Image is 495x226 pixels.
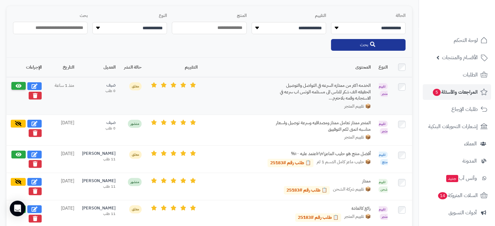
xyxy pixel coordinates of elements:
span: 14 [438,192,447,199]
div: [PERSON_NAME] [82,151,116,157]
div: ممتاز [273,178,371,184]
a: 📋 طلب رقم #25183 [284,186,330,194]
div: ضيف [82,82,116,88]
a: طلبات الإرجاع [423,101,491,117]
th: التاريخ [46,58,78,77]
a: المدونة [423,153,491,169]
span: لوحة التحكم [454,36,478,45]
span: تقييم متجر [379,121,388,134]
div: أفضل منتج هو حليب الماعز\r\nاعتمد عليه ١٠٠% [273,151,371,157]
a: السلات المتروكة14 [423,188,491,203]
span: معلق [129,151,142,159]
a: العملاء [423,136,491,152]
div: رائع كالعادة [273,205,371,212]
span: وآتس آب [446,174,477,183]
a: 📋 طلب رقم #25183 [295,213,341,222]
th: المحتوى [201,58,375,77]
span: منشور [128,178,142,186]
span: الأقسام والمنتجات [442,53,478,62]
span: المراجعات والأسئلة [432,87,478,97]
span: طلبات الإرجاع [451,105,478,114]
div: ضيف [82,120,116,126]
div: [PERSON_NAME] [82,205,116,211]
a: الطلبات [423,67,491,83]
button: بحث [331,39,406,51]
span: تقييم شحن [378,179,388,193]
th: الإجراءات [7,58,46,77]
div: 0 طلب [82,88,116,94]
a: المراجعات والأسئلة5 [423,84,491,100]
a: أدوات التسويق [423,205,491,220]
td: منذ 1 ساعة [46,77,78,114]
span: منشور [128,120,142,128]
div: [PERSON_NAME] [82,178,116,184]
span: تقييم متجر [379,206,388,220]
td: [DATE] [46,115,78,146]
span: تقييم متجر [379,83,388,97]
div: 11 طلب [82,157,116,162]
label: بحث [13,13,88,19]
label: التقييم [252,13,326,19]
div: 0 طلب [82,126,116,131]
a: وآتس آبجديد [423,170,491,186]
div: 11 طلب [82,184,116,189]
a: لوحة التحكم [423,33,491,48]
span: 📦 تقييم المتجر [344,134,371,140]
span: 📦 حليب ماعز كامل الدسم 1 لتر [317,159,371,167]
span: الطلبات [463,70,478,79]
td: [DATE] [46,173,78,200]
span: 📦 تقييم المتجر [344,103,371,110]
span: السلات المتروكة [437,191,478,200]
div: 11 طلب [82,211,116,217]
th: النوع [375,58,392,77]
span: معلق [129,82,142,90]
span: 📦 تقييم المتجر [344,213,371,222]
span: إشعارات التحويلات البنكية [428,122,478,131]
label: الحالة [331,13,406,19]
span: 📦 تقييم شركة الشحن [333,186,371,194]
div: الخدمه اكثر من ممتازه السرعه في التواصل والتوصيل الحقيقه الف شكر للناس الى مستلمه الوتس اب سرعه ف... [273,82,371,101]
th: العميل [78,58,119,77]
span: جديد [446,175,458,182]
span: تقييم منتج [379,152,388,165]
th: حالة النشر [119,58,145,77]
a: 📋 طلب رقم #25183 [268,159,313,167]
div: المتجر ممتاز تعامل ممتاز ومصداقيه وسرعة توصيل واسعار مناسبه اتمنى لكم التوفييق [273,120,371,132]
td: [DATE] [46,146,78,173]
span: 5 [433,89,441,96]
span: معلق [129,205,142,213]
span: المدونة [462,156,477,166]
label: المنتج [172,13,246,19]
th: التقييم [145,58,201,77]
label: النوع [92,13,167,19]
a: إشعارات التحويلات البنكية [423,119,491,134]
span: أدوات التسويق [448,208,477,217]
div: Open Intercom Messenger [10,201,25,216]
span: العملاء [464,139,477,148]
